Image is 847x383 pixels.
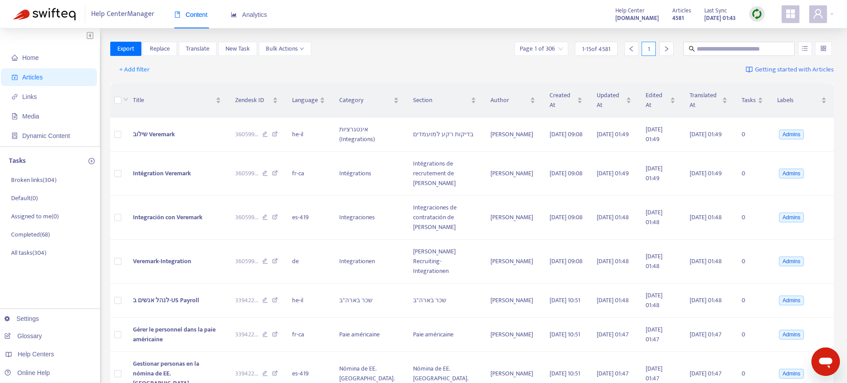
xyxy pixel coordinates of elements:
td: אינטגרציות (Integrations) [332,118,406,152]
span: right [663,46,670,52]
span: 360599 ... [235,213,258,222]
div: 1 [642,42,656,56]
th: Translated At [682,83,735,118]
td: es-419 [285,196,332,240]
span: Export [117,44,134,54]
span: לנהל אנשים ב-US Payroll [133,295,199,305]
span: Content [174,11,208,18]
span: down [123,97,128,102]
button: Translate [179,42,217,56]
span: [DATE] 10:51 [550,295,580,305]
td: 0 [735,152,770,196]
span: container [12,133,18,139]
span: Veremark-Integration [133,256,191,266]
span: 339422 ... [235,296,258,305]
span: [DATE] 01:48 [597,295,629,305]
span: Title [133,95,214,105]
td: [PERSON_NAME] [483,240,542,284]
a: Glossary [4,332,42,340]
td: 0 [735,284,770,318]
td: Integraciones [332,196,406,240]
td: 0 [735,318,770,352]
span: left [628,46,634,52]
td: he-il [285,284,332,318]
strong: 4581 [672,13,684,23]
span: account-book [12,74,18,80]
span: Articles [672,6,691,16]
td: בדיקות רקע למועמדים [406,118,484,152]
span: Zendesk ID [235,95,271,105]
span: Help Center Manager [91,6,154,23]
td: Intégrations [332,152,406,196]
img: sync.dc5367851b00ba804db3.png [751,8,763,20]
th: Language [285,83,332,118]
td: fr-ca [285,318,332,352]
a: Online Help [4,369,50,376]
button: New Task [218,42,257,56]
span: Help Center [615,6,645,16]
span: Integración con Veremark [133,212,202,222]
span: Media [22,113,39,120]
td: שכר בארה"ב [406,284,484,318]
th: Zendesk ID [228,83,285,118]
span: Author [490,95,528,105]
p: Assigned to me ( 0 ) [11,212,59,221]
span: Bulk Actions [266,44,304,54]
span: Admins [779,330,804,340]
span: Translate [186,44,209,54]
th: Author [483,83,542,118]
span: book [174,12,181,18]
th: Category [332,83,406,118]
span: [DATE] 01:48 [646,251,662,271]
td: fr-ca [285,152,332,196]
td: Integrationen [332,240,406,284]
span: 339422 ... [235,330,258,340]
span: [DATE] 01:47 [646,324,662,344]
th: Section [406,83,484,118]
span: [DATE] 01:48 [690,256,722,266]
span: link [12,94,18,100]
span: Links [22,93,37,100]
span: [DATE] 01:48 [597,212,629,222]
span: Admins [779,213,804,222]
td: 0 [735,196,770,240]
span: Translated At [690,91,720,110]
span: Language [292,95,318,105]
img: Swifteq [13,8,76,20]
span: Dynamic Content [22,132,70,139]
td: Integraciones de contratación de [PERSON_NAME] [406,196,484,240]
span: Analytics [231,11,267,18]
span: [DATE] 01:48 [690,212,722,222]
span: [DATE] 09:08 [550,129,582,139]
a: Settings [4,315,39,322]
p: Broken links ( 304 ) [11,175,56,185]
span: [DATE] 01:49 [597,168,629,178]
span: Admins [779,257,804,266]
span: Home [22,54,39,61]
td: [PERSON_NAME] [483,196,542,240]
span: Help Centers [18,351,54,358]
span: [DATE] 01:49 [690,129,722,139]
span: Section [413,95,470,105]
span: Edited At [646,91,668,110]
span: 1 - 15 of 4581 [582,44,610,54]
span: [DATE] 09:08 [550,168,582,178]
span: [DATE] 10:51 [550,329,580,340]
td: 0 [735,240,770,284]
span: search [689,46,695,52]
span: file-image [12,113,18,119]
span: unordered-list [802,45,808,51]
span: area-chart [231,12,237,18]
a: [DOMAIN_NAME] [615,13,659,23]
span: [DATE] 01:49 [690,168,722,178]
span: home [12,55,18,61]
span: Category [339,95,392,105]
span: [DATE] 01:48 [690,295,722,305]
img: image-link [746,66,753,73]
button: Export [110,42,141,56]
span: + Add filter [119,64,150,75]
span: Admins [779,296,804,305]
th: Updated At [590,83,638,118]
td: [PERSON_NAME] [483,118,542,152]
span: [DATE] 01:49 [646,124,662,144]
